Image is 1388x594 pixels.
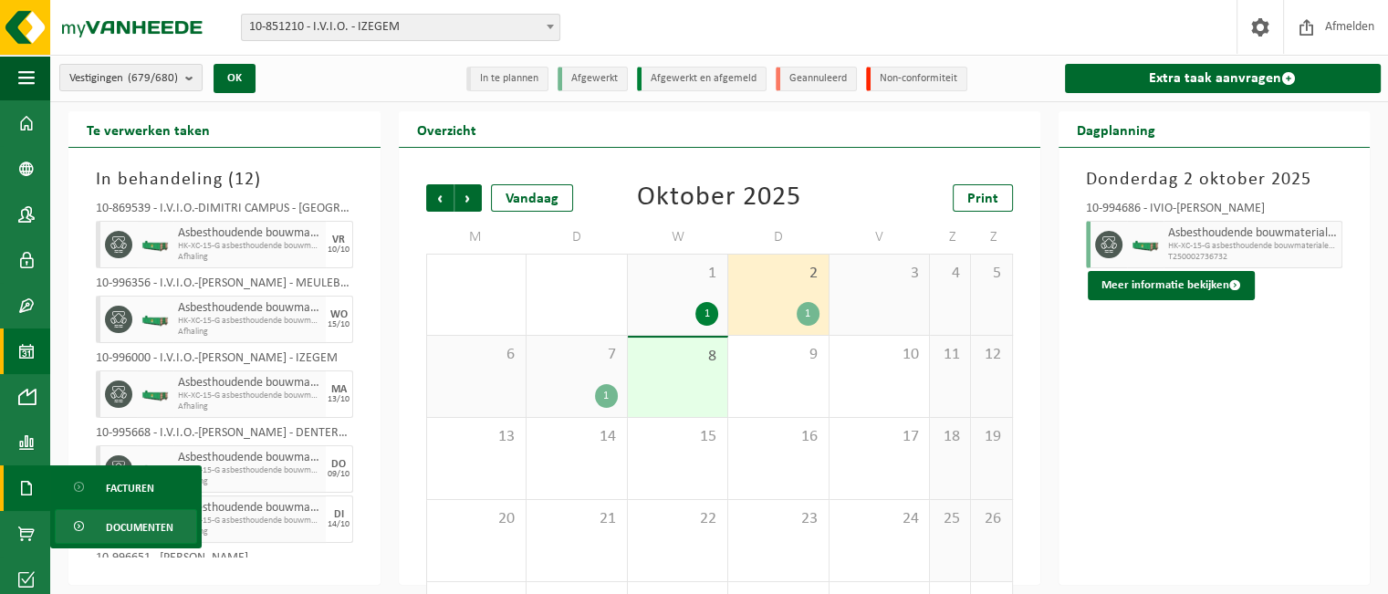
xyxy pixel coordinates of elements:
[59,64,203,91] button: Vestigingen(679/680)
[178,501,321,516] span: Asbesthoudende bouwmaterialen cementgebonden (hechtgebonden)
[334,509,344,520] div: DI
[178,401,321,412] span: Afhaling
[1168,226,1338,241] span: Asbesthoudende bouwmaterialen cementgebonden (hechtgebonden)
[178,391,321,401] span: HK-XC-15-G asbesthoudende bouwmaterialen cementgebonden (hec
[106,510,173,545] span: Documenten
[737,264,819,284] span: 2
[328,520,350,529] div: 14/10
[737,427,819,447] span: 16
[69,65,178,92] span: Vestigingen
[331,384,347,395] div: MA
[1065,64,1382,93] a: Extra taak aanvragen
[695,302,718,326] div: 1
[737,345,819,365] span: 9
[728,221,830,254] td: D
[178,516,321,526] span: HK-XC-15-G asbesthoudende bouwmaterialen cementgebonden (hec
[466,67,548,91] li: In te plannen
[55,470,197,505] a: Facturen
[178,526,321,537] span: Afhaling
[595,384,618,408] div: 1
[737,509,819,529] span: 23
[96,352,353,370] div: 10-996000 - I.V.I.O.-[PERSON_NAME] - IZEGEM
[96,166,353,193] h3: In behandeling ( )
[558,67,628,91] li: Afgewerkt
[930,221,971,254] td: Z
[939,427,961,447] span: 18
[68,111,228,147] h2: Te verwerken taken
[96,277,353,296] div: 10-996356 - I.V.I.O.-[PERSON_NAME] - MEULEBEKE
[328,245,350,255] div: 10/10
[436,345,517,365] span: 6
[141,313,169,327] img: HK-XC-15-GN-00
[96,427,353,445] div: 10-995668 - I.V.I.O.-[PERSON_NAME] - DENTERGEM
[967,192,998,206] span: Print
[637,264,719,284] span: 1
[536,345,618,365] span: 7
[106,471,154,505] span: Facturen
[1088,271,1255,300] button: Meer informatie bekijken
[178,226,321,241] span: Asbesthoudende bouwmaterialen cementgebonden (hechtgebonden)
[839,509,921,529] span: 24
[96,552,353,570] div: 10-996651 - [PERSON_NAME]
[1086,166,1343,193] h3: Donderdag 2 oktober 2025
[839,264,921,284] span: 3
[1132,238,1159,252] img: HK-XC-15-GN-00
[178,252,321,263] span: Afhaling
[96,203,353,221] div: 10-869539 - I.V.I.O.-DIMITRI CAMPUS - [GEOGRAPHIC_DATA]
[939,264,961,284] span: 4
[454,184,482,212] span: Volgende
[235,171,255,189] span: 12
[628,221,729,254] td: W
[141,238,169,252] img: HK-XC-15-GN-00
[178,465,321,476] span: HK-XC-15-G asbesthoudende bouwmaterialen cementgebonden (hec
[536,427,618,447] span: 14
[241,14,560,41] span: 10-851210 - I.V.I.O. - IZEGEM
[328,320,350,329] div: 15/10
[1059,111,1174,147] h2: Dagplanning
[637,67,767,91] li: Afgewerkt en afgemeld
[141,388,169,401] img: HK-XC-15-GN-00
[1168,241,1338,252] span: HK-XC-15-G asbesthoudende bouwmaterialen cementgebonden (hec
[426,221,527,254] td: M
[332,234,345,245] div: VR
[1168,252,1338,263] span: T250002736732
[953,184,1013,212] a: Print
[436,427,517,447] span: 13
[55,509,197,544] a: Documenten
[637,427,719,447] span: 15
[1086,203,1343,221] div: 10-994686 - IVIO-[PERSON_NAME]
[971,221,1012,254] td: Z
[328,395,350,404] div: 13/10
[178,301,321,316] span: Asbesthoudende bouwmaterialen cementgebonden (hechtgebonden)
[426,184,454,212] span: Vorige
[242,15,559,40] span: 10-851210 - I.V.I.O. - IZEGEM
[128,72,178,84] count: (679/680)
[839,345,921,365] span: 10
[776,67,857,91] li: Geannuleerd
[178,327,321,338] span: Afhaling
[830,221,931,254] td: V
[866,67,967,91] li: Non-conformiteit
[178,376,321,391] span: Asbesthoudende bouwmaterialen cementgebonden (hechtgebonden)
[637,184,801,212] div: Oktober 2025
[980,509,1002,529] span: 26
[637,509,719,529] span: 22
[331,459,346,470] div: DO
[328,470,350,479] div: 09/10
[797,302,819,326] div: 1
[141,463,169,476] img: HK-XC-15-GN-00
[399,111,495,147] h2: Overzicht
[637,347,719,367] span: 8
[980,264,1002,284] span: 5
[939,345,961,365] span: 11
[527,221,628,254] td: D
[980,427,1002,447] span: 19
[178,476,321,487] span: Afhaling
[178,451,321,465] span: Asbesthoudende bouwmaterialen cementgebonden (hechtgebonden)
[980,345,1002,365] span: 12
[536,509,618,529] span: 21
[330,309,348,320] div: WO
[178,241,321,252] span: HK-XC-15-G asbesthoudende bouwmaterialen cementgebonden (hec
[491,184,573,212] div: Vandaag
[839,427,921,447] span: 17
